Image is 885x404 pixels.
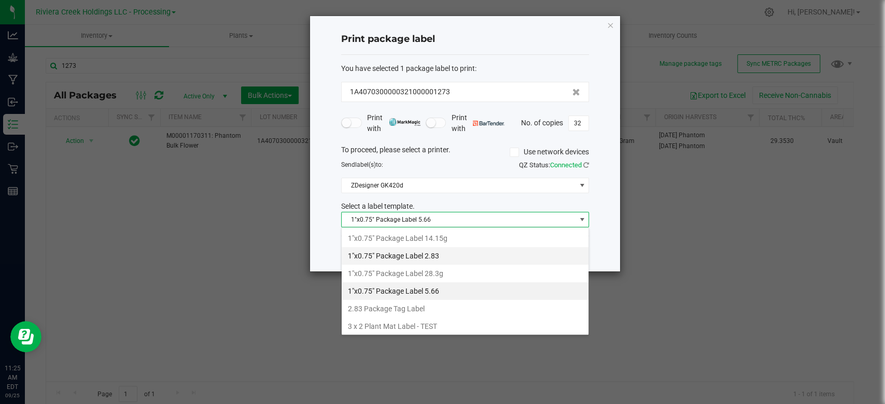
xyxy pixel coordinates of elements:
[342,265,588,282] li: 1"x0.75" Package Label 28.3g
[342,318,588,335] li: 3 x 2 Plant Mat Label - TEST
[342,247,588,265] li: 1"x0.75" Package Label 2.83
[451,112,504,134] span: Print with
[342,300,588,318] li: 2.83 Package Tag Label
[519,161,589,169] span: QZ Status:
[342,229,588,247] li: 1"x0.75" Package Label 14.15g
[333,201,597,212] div: Select a label template.
[355,161,376,168] span: label(s)
[367,112,420,134] span: Print with
[333,145,597,160] div: To proceed, please select a printer.
[510,147,589,157] label: Use network devices
[341,33,589,46] h4: Print package label
[342,178,575,193] span: ZDesigner GK420d
[342,282,588,300] li: 1"x0.75" Package Label 5.66
[10,321,41,352] iframe: Resource center
[342,212,575,227] span: 1"x0.75" Package Label 5.66
[521,118,563,126] span: No. of copies
[550,161,582,169] span: Connected
[389,118,420,126] img: mark_magic_cybra.png
[473,121,504,126] img: bartender.png
[341,63,589,74] div: :
[350,86,450,97] span: 1A4070300000321000001273
[341,161,383,168] span: Send to:
[341,64,475,73] span: You have selected 1 package label to print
